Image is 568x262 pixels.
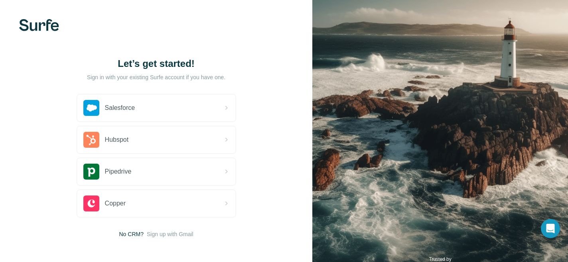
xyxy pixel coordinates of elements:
[83,164,99,180] img: pipedrive's logo
[83,196,99,211] img: copper's logo
[83,132,99,148] img: hubspot's logo
[83,100,99,116] img: salesforce's logo
[105,103,135,113] span: Salesforce
[541,219,560,238] div: Open Intercom Messenger
[105,135,129,145] span: Hubspot
[87,73,225,81] p: Sign in with your existing Surfe account if you have one.
[105,199,126,208] span: Copper
[119,230,144,238] span: No CRM?
[77,57,236,70] h1: Let’s get started!
[105,167,132,176] span: Pipedrive
[147,230,193,238] button: Sign up with Gmail
[19,19,59,31] img: Surfe's logo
